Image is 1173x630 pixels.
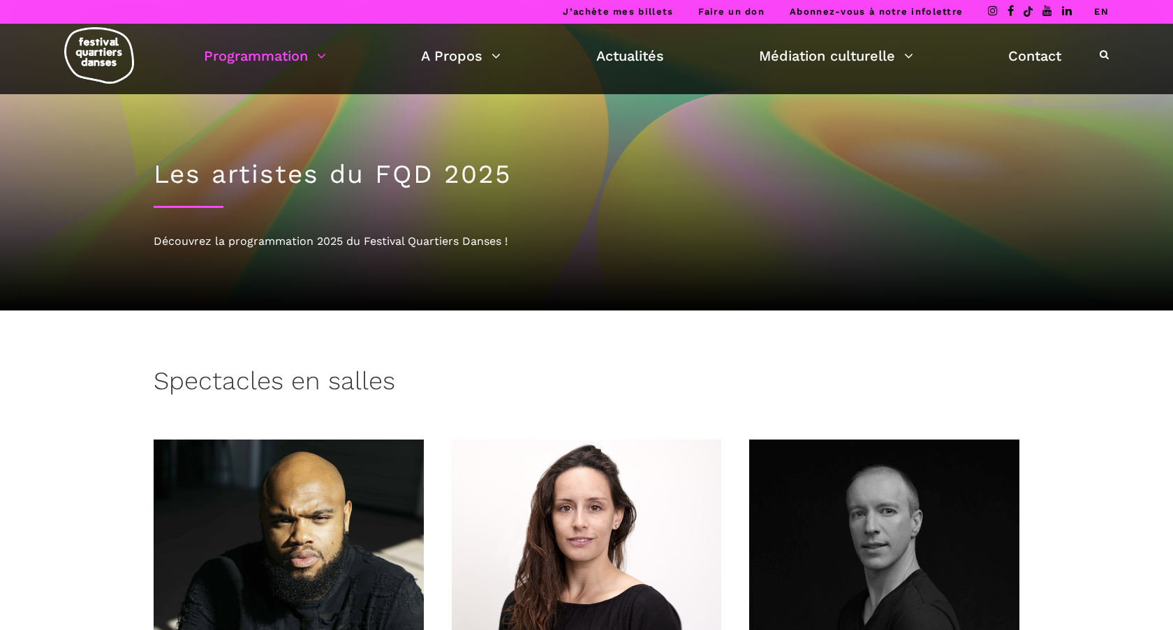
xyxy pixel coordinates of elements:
img: logo-fqd-med [64,27,134,84]
a: EN [1094,6,1109,17]
a: A Propos [421,44,501,68]
a: Faire un don [698,6,765,17]
a: Médiation culturelle [759,44,913,68]
h3: Spectacles en salles [154,366,395,401]
div: Découvrez la programmation 2025 du Festival Quartiers Danses ! [154,232,1019,250]
a: J’achète mes billets [563,6,673,17]
a: Contact [1008,44,1061,68]
h1: Les artistes du FQD 2025 [154,159,1019,190]
a: Programmation [204,44,326,68]
a: Abonnez-vous à notre infolettre [790,6,963,17]
a: Actualités [596,44,664,68]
